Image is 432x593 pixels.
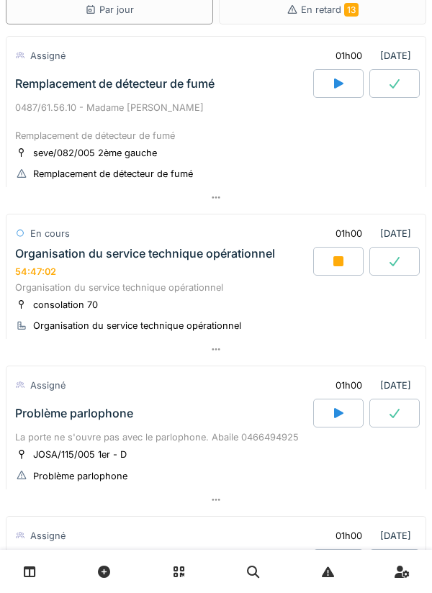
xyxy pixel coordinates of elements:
div: 0487/61.56.10 - Madame [PERSON_NAME] Remplacement de détecteur de fumé [15,101,417,142]
div: Problème parlophone [33,469,127,483]
div: En cours [30,227,70,240]
div: 01h00 [336,379,362,392]
div: Organisation du service technique opérationnel [33,319,241,332]
div: Par jour [85,3,134,17]
div: [DATE] [323,220,417,247]
div: Assigné [30,379,66,392]
div: Remplacement de détecteur de fumé [33,167,193,181]
div: [DATE] [323,372,417,399]
div: Assigné [30,49,66,63]
div: seve/082/005 2ème gauche [33,146,157,160]
div: Remplacement de détecteur de fumé [15,77,215,91]
div: 01h00 [336,529,362,543]
div: 54:47:02 [15,266,56,277]
div: Problème parlophone [15,407,133,420]
div: [DATE] [323,522,417,549]
span: 13 [344,3,359,17]
div: JOSA/115/005 1er - D [33,448,127,461]
div: Organisation du service technique opérationnel [15,247,275,261]
span: En retard [301,4,359,15]
div: 01h00 [336,49,362,63]
div: La porte ne s'ouvre pas avec le parlophone. Abaile 0466494925 [15,430,417,444]
div: Assigné [30,529,66,543]
div: consolation 70 [33,298,98,312]
div: 01h00 [336,227,362,240]
div: [DATE] [323,42,417,69]
div: Organisation du service technique opérationnel [15,281,417,294]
